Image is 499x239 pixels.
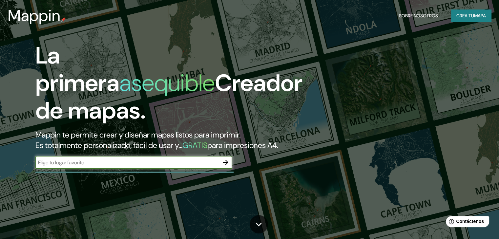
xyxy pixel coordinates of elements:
font: asequible [119,68,215,98]
font: Es totalmente personalizado, fácil de usar y... [35,140,182,150]
font: La primera [35,40,119,98]
font: mapa [474,13,486,19]
input: Elige tu lugar favorito [35,159,219,166]
font: GRATIS [182,140,207,150]
button: Crea tumapa [451,9,491,22]
font: Creador de mapas. [35,68,302,126]
font: Sobre nosotros [399,13,438,19]
font: Mappin te permite crear y diseñar mapas listos para imprimir. [35,130,240,140]
iframe: Lanzador de widgets de ayuda [441,213,492,232]
img: pin de mapeo [61,17,66,22]
button: Sobre nosotros [396,9,441,22]
font: Crea tu [456,13,474,19]
font: para impresiones A4. [207,140,278,150]
font: Mappin [8,5,61,26]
